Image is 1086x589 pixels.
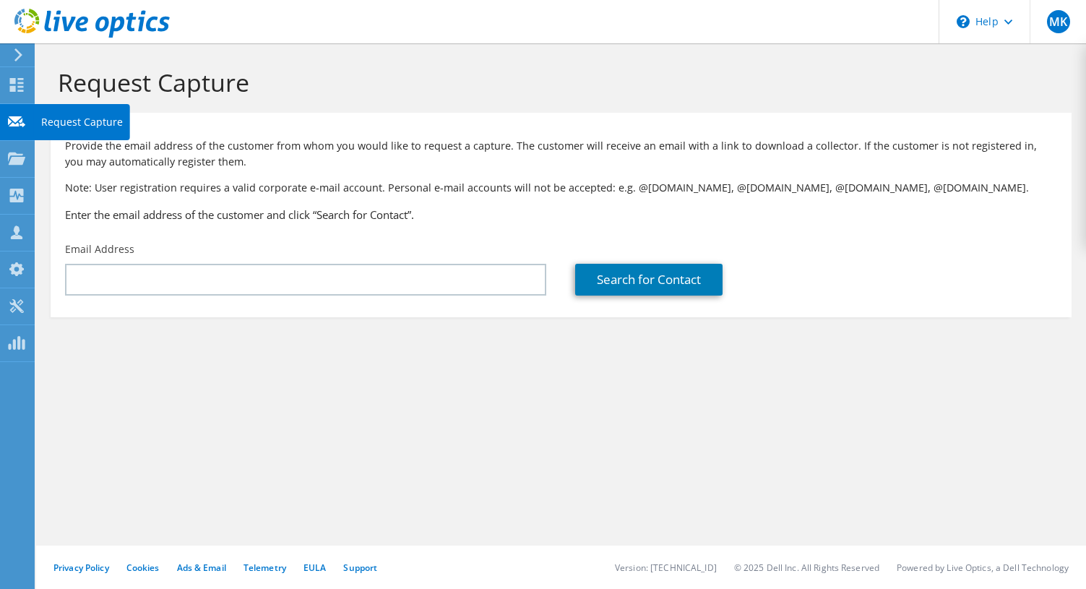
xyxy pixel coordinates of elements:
[53,562,109,574] a: Privacy Policy
[58,67,1057,98] h1: Request Capture
[244,562,286,574] a: Telemetry
[177,562,226,574] a: Ads & Email
[734,562,879,574] li: © 2025 Dell Inc. All Rights Reserved
[343,562,377,574] a: Support
[65,242,134,257] label: Email Address
[65,138,1057,170] p: Provide the email address of the customer from whom you would like to request a capture. The cust...
[575,264,723,296] a: Search for Contact
[34,104,130,140] div: Request Capture
[303,562,326,574] a: EULA
[126,562,160,574] a: Cookies
[957,15,970,28] svg: \n
[65,207,1057,223] h3: Enter the email address of the customer and click “Search for Contact”.
[65,180,1057,196] p: Note: User registration requires a valid corporate e-mail account. Personal e-mail accounts will ...
[615,562,717,574] li: Version: [TECHNICAL_ID]
[897,562,1069,574] li: Powered by Live Optics, a Dell Technology
[1047,10,1070,33] span: MK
